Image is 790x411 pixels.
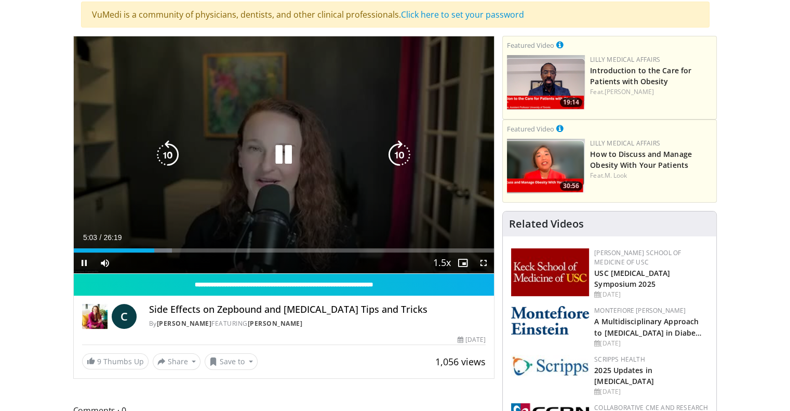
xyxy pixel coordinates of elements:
[594,290,708,299] div: [DATE]
[511,355,589,376] img: c9f2b0b7-b02a-4276-a72a-b0cbb4230bc1.jpg.150x105_q85_autocrop_double_scale_upscale_version-0.2.jpg
[590,149,692,170] a: How to Discuss and Manage Obesity With Your Patients
[74,36,494,274] video-js: Video Player
[248,319,303,328] a: [PERSON_NAME]
[149,304,486,315] h4: Side Effects on Zepbound and [MEDICAL_DATA] Tips and Tricks
[83,233,97,242] span: 5:03
[82,304,108,329] img: Dr. Carolynn Francavilla
[507,55,585,110] a: 19:14
[435,355,486,368] span: 1,056 views
[432,253,452,273] button: Playback Rate
[590,65,691,86] a: Introduction to the Care for Patients with Obesity
[205,353,258,370] button: Save to
[473,253,494,273] button: Fullscreen
[507,124,554,134] small: Featured Video
[507,55,585,110] img: acc2e291-ced4-4dd5-b17b-d06994da28f3.png.150x105_q85_crop-smart_upscale.png
[590,87,712,97] div: Feat.
[605,171,627,180] a: M. Look
[590,171,712,180] div: Feat.
[507,139,585,193] a: 30:56
[509,218,584,230] h4: Related Videos
[100,233,102,242] span: /
[401,9,524,20] a: Click here to set your password
[594,387,708,396] div: [DATE]
[103,233,122,242] span: 26:19
[95,253,115,273] button: Mute
[594,339,708,348] div: [DATE]
[112,304,137,329] a: C
[74,248,494,253] div: Progress Bar
[82,353,149,369] a: 9 Thumbs Up
[590,139,660,148] a: Lilly Medical Affairs
[594,306,686,315] a: Montefiore [PERSON_NAME]
[149,319,486,328] div: By FEATURING
[511,248,589,296] img: 7b941f1f-d101-407a-8bfa-07bd47db01ba.png.150x105_q85_autocrop_double_scale_upscale_version-0.2.jpg
[157,319,212,328] a: [PERSON_NAME]
[452,253,473,273] button: Enable picture-in-picture mode
[560,181,582,191] span: 30:56
[594,365,653,386] a: 2025 Updates in [MEDICAL_DATA]
[458,335,486,344] div: [DATE]
[560,98,582,107] span: 19:14
[594,248,681,267] a: [PERSON_NAME] School of Medicine of USC
[590,55,660,64] a: Lilly Medical Affairs
[594,316,702,337] a: A Multidisciplinary Approach to [MEDICAL_DATA] in Diabe…
[507,41,554,50] small: Featured Video
[605,87,654,96] a: [PERSON_NAME]
[74,253,95,273] button: Pause
[511,306,589,335] img: b0142b4c-93a1-4b58-8f91-5265c282693c.png.150x105_q85_autocrop_double_scale_upscale_version-0.2.png
[81,2,709,28] div: VuMedi is a community of physicians, dentists, and other clinical professionals.
[97,356,101,366] span: 9
[153,353,201,370] button: Share
[594,268,670,289] a: USC [MEDICAL_DATA] Symposium 2025
[594,355,645,364] a: Scripps Health
[507,139,585,193] img: c98a6a29-1ea0-4bd5-8cf5-4d1e188984a7.png.150x105_q85_crop-smart_upscale.png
